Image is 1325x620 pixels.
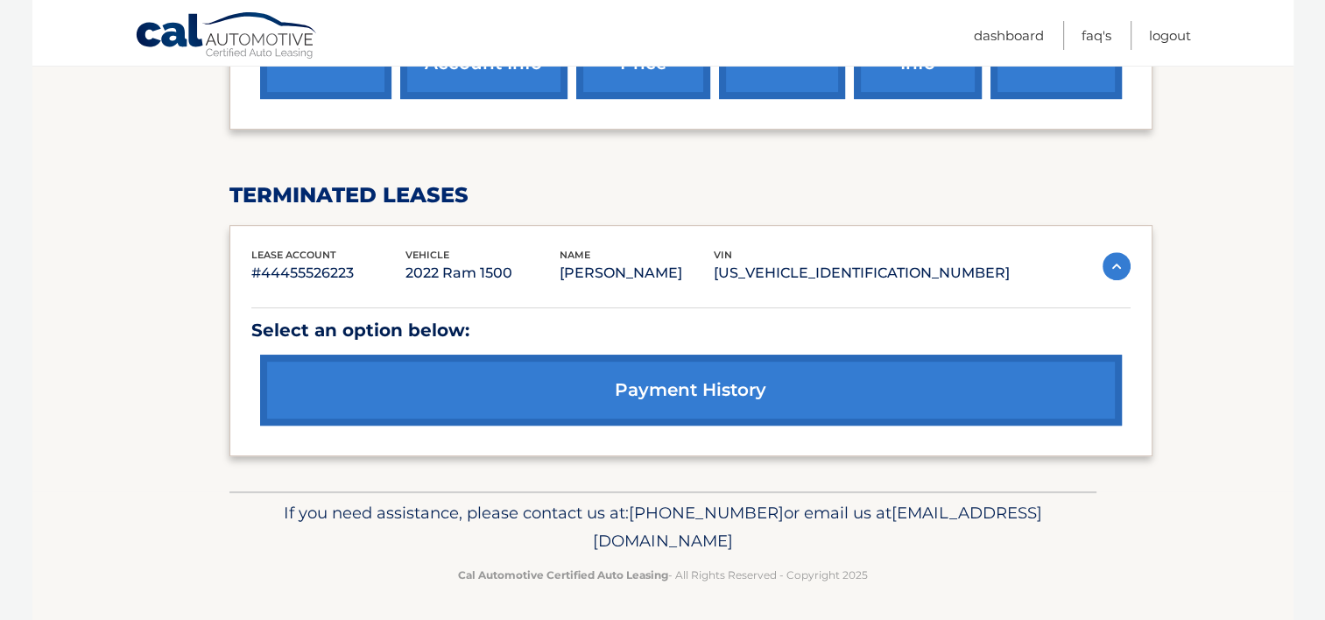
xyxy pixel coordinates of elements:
[405,249,449,261] span: vehicle
[251,315,1131,346] p: Select an option below:
[251,249,336,261] span: lease account
[241,566,1085,584] p: - All Rights Reserved - Copyright 2025
[405,261,560,285] p: 2022 Ram 1500
[135,11,319,62] a: Cal Automotive
[1082,21,1111,50] a: FAQ's
[593,503,1042,551] span: [EMAIL_ADDRESS][DOMAIN_NAME]
[974,21,1044,50] a: Dashboard
[560,249,590,261] span: name
[458,568,668,581] strong: Cal Automotive Certified Auto Leasing
[714,249,732,261] span: vin
[229,182,1152,208] h2: terminated leases
[1149,21,1191,50] a: Logout
[560,261,714,285] p: [PERSON_NAME]
[714,261,1010,285] p: [US_VEHICLE_IDENTIFICATION_NUMBER]
[251,261,405,285] p: #44455526223
[241,499,1085,555] p: If you need assistance, please contact us at: or email us at
[629,503,784,523] span: [PHONE_NUMBER]
[260,355,1122,426] a: payment history
[1103,252,1131,280] img: accordion-active.svg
